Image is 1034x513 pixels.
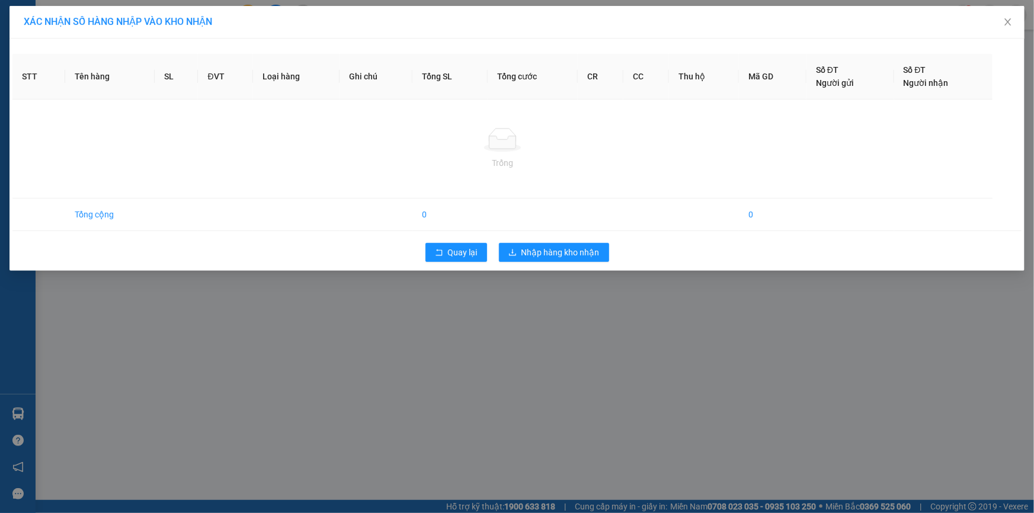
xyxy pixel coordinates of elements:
[991,6,1025,39] button: Close
[578,54,623,100] th: CR
[816,78,854,88] span: Người gửi
[65,198,155,231] td: Tổng cộng
[816,65,838,75] span: Số ĐT
[22,156,983,169] div: Trống
[65,54,155,100] th: Tên hàng
[435,248,443,258] span: rollback
[448,246,478,259] span: Quay lại
[623,54,669,100] th: CC
[198,54,252,100] th: ĐVT
[499,243,609,262] button: downloadNhập hàng kho nhận
[412,198,488,231] td: 0
[253,54,340,100] th: Loại hàng
[488,54,578,100] th: Tổng cước
[24,16,212,27] span: XÁC NHẬN SỐ HÀNG NHẬP VÀO KHO NHẬN
[412,54,488,100] th: Tổng SL
[669,54,739,100] th: Thu hộ
[155,54,199,100] th: SL
[340,54,412,100] th: Ghi chú
[739,198,806,231] td: 0
[904,65,926,75] span: Số ĐT
[12,54,65,100] th: STT
[739,54,806,100] th: Mã GD
[508,248,517,258] span: download
[1003,17,1013,27] span: close
[425,243,487,262] button: rollbackQuay lại
[904,78,949,88] span: Người nhận
[521,246,600,259] span: Nhập hàng kho nhận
